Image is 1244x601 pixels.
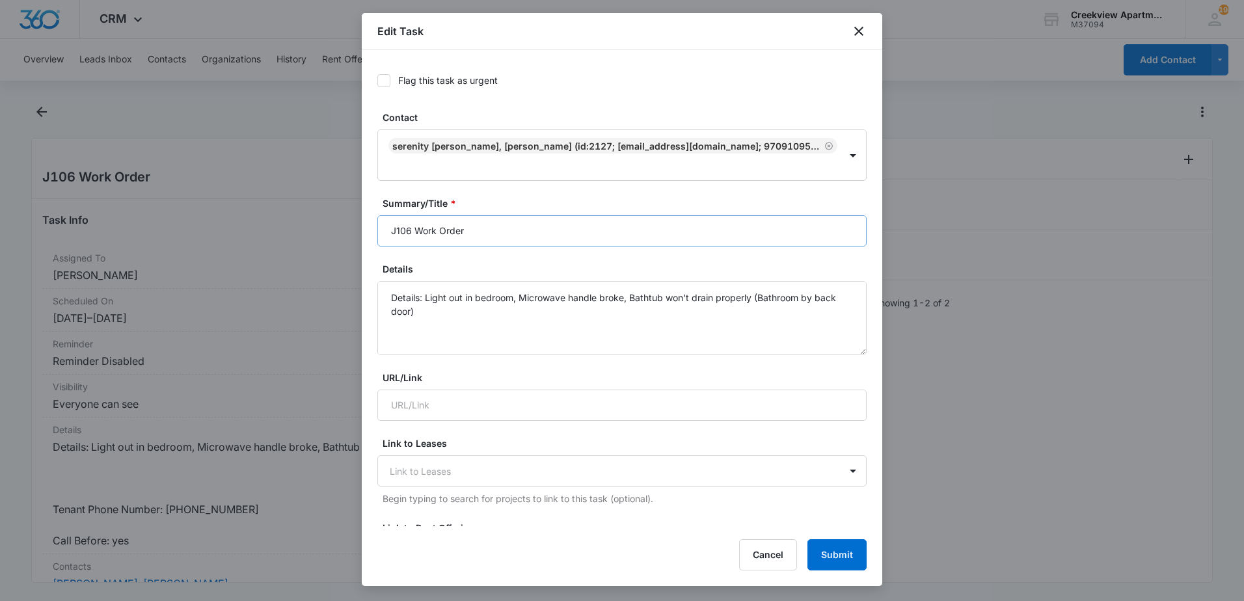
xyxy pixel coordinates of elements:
[383,262,872,276] label: Details
[383,196,872,210] label: Summary/Title
[383,436,872,450] label: Link to Leases
[377,390,867,421] input: URL/Link
[383,371,872,384] label: URL/Link
[377,215,867,247] input: Summary/Title
[383,492,867,505] p: Begin typing to search for projects to link to this task (optional).
[851,23,867,39] button: close
[398,73,498,87] div: Flag this task as urgent
[383,111,872,124] label: Contact
[377,23,424,39] h1: Edit Task
[392,140,822,152] div: Serenity [PERSON_NAME], [PERSON_NAME] (ID:2127; [EMAIL_ADDRESS][DOMAIN_NAME]; 9709109509)
[377,281,867,355] textarea: Details: Light out in bedroom, Microwave handle broke, Bathtub won't drain properly (Bathroom by ...
[822,141,833,150] div: Remove Serenity Jones, Jessie Jones (ID:2127; serenityjones1986@yahoo.com; 9709109509)
[383,521,872,535] label: Link to Rent Offerings
[739,539,797,570] button: Cancel
[807,539,867,570] button: Submit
